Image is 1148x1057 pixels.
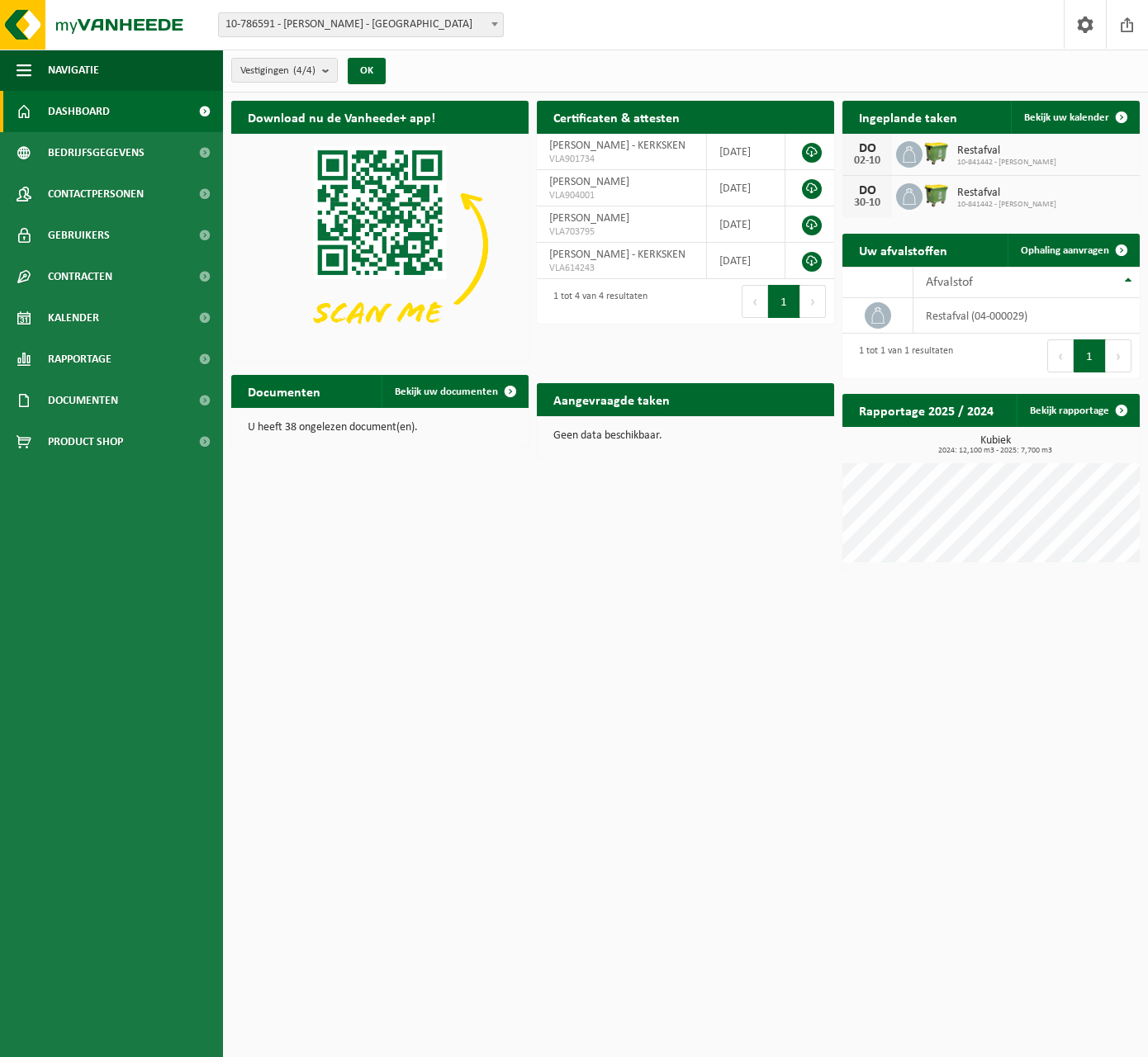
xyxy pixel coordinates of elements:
button: Previous [1047,339,1074,372]
td: [DATE] [707,206,785,243]
span: Bekijk uw kalender [1024,112,1109,123]
span: Bekijk uw documenten [395,386,498,397]
span: Navigatie [48,50,99,91]
h2: Rapportage 2025 / 2024 [842,394,1010,426]
span: Gebruikers [48,215,110,256]
span: Afvalstof [926,276,973,289]
button: Next [800,285,826,318]
span: Kalender [48,297,99,339]
img: Download de VHEPlus App [231,134,529,357]
div: 02-10 [851,155,884,167]
span: Contactpersonen [48,173,144,215]
span: Ophaling aanvragen [1021,245,1109,256]
span: 2024: 12,100 m3 - 2025: 7,700 m3 [851,447,1140,455]
button: 1 [768,285,800,318]
h2: Download nu de Vanheede+ app! [231,101,452,133]
span: 10-786591 - SAM CORNAND - AALST [218,12,504,37]
button: 1 [1074,339,1106,372]
span: 10-786591 - SAM CORNAND - AALST [219,13,503,36]
h2: Ingeplande taken [842,101,974,133]
p: U heeft 38 ongelezen document(en). [248,422,512,434]
span: Rapportage [48,339,111,380]
div: DO [851,184,884,197]
td: restafval (04-000029) [913,298,1140,334]
span: 10-841442 - [PERSON_NAME] [957,158,1056,168]
span: VLA703795 [549,225,694,239]
h2: Uw afvalstoffen [842,234,964,266]
h3: Kubiek [851,435,1140,455]
button: Next [1106,339,1131,372]
p: Geen data beschikbaar. [553,430,818,442]
h2: Aangevraagde taken [537,383,686,415]
span: Documenten [48,380,118,421]
button: Previous [742,285,768,318]
span: Vestigingen [240,59,315,83]
a: Ophaling aanvragen [1008,234,1138,267]
span: VLA904001 [549,189,694,202]
a: Bekijk rapportage [1017,394,1138,427]
div: DO [851,142,884,155]
span: Dashboard [48,91,110,132]
span: [PERSON_NAME] - KERKSKEN [549,249,685,261]
a: Bekijk uw kalender [1011,101,1138,134]
button: OK [348,58,386,84]
span: [PERSON_NAME] - KERKSKEN [549,140,685,152]
td: [DATE] [707,170,785,206]
span: [PERSON_NAME] [549,176,629,188]
div: 1 tot 1 van 1 resultaten [851,338,953,374]
td: [DATE] [707,134,785,170]
span: Contracten [48,256,112,297]
span: VLA614243 [549,262,694,275]
span: VLA901734 [549,153,694,166]
td: [DATE] [707,243,785,279]
span: Product Shop [48,421,123,462]
img: WB-1100-HPE-GN-50 [923,139,951,167]
span: 10-841442 - [PERSON_NAME] [957,200,1056,210]
div: 1 tot 4 van 4 resultaten [545,283,648,320]
div: 30-10 [851,197,884,209]
count: (4/4) [293,65,315,76]
h2: Documenten [231,375,337,407]
span: [PERSON_NAME] [549,212,629,225]
span: Bedrijfsgegevens [48,132,145,173]
span: Restafval [957,187,1056,200]
img: WB-1100-HPE-GN-50 [923,181,951,209]
h2: Certificaten & attesten [537,101,696,133]
a: Bekijk uw documenten [382,375,527,408]
button: Vestigingen(4/4) [231,58,338,83]
span: Restafval [957,145,1056,158]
